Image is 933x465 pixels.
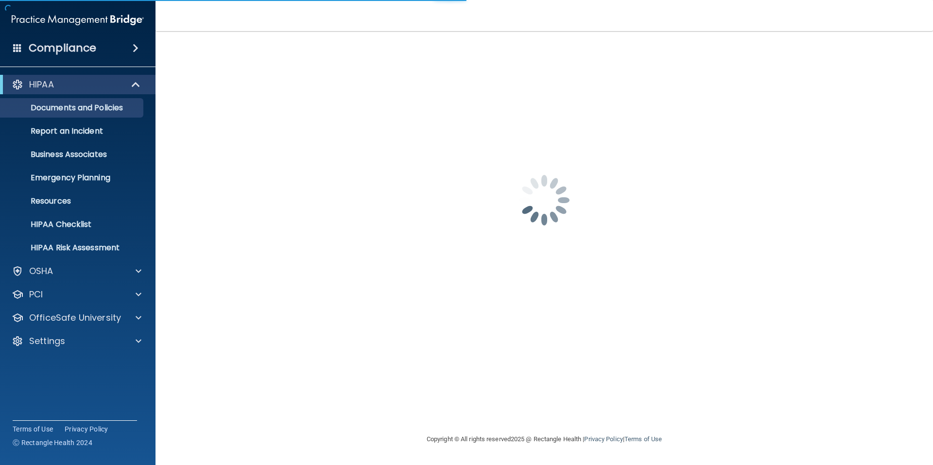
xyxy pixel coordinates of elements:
[6,243,139,253] p: HIPAA Risk Assessment
[496,152,593,249] img: spinner.e123f6fc.gif
[6,220,139,229] p: HIPAA Checklist
[65,424,108,434] a: Privacy Policy
[6,196,139,206] p: Resources
[29,79,54,90] p: HIPAA
[6,126,139,136] p: Report an Incident
[12,10,144,30] img: PMB logo
[6,173,139,183] p: Emergency Planning
[29,265,53,277] p: OSHA
[367,424,722,455] div: Copyright © All rights reserved 2025 @ Rectangle Health | |
[12,79,141,90] a: HIPAA
[12,265,141,277] a: OSHA
[6,103,139,113] p: Documents and Policies
[12,312,141,324] a: OfficeSafe University
[624,435,662,443] a: Terms of Use
[12,335,141,347] a: Settings
[584,435,622,443] a: Privacy Policy
[13,424,53,434] a: Terms of Use
[29,312,121,324] p: OfficeSafe University
[29,289,43,300] p: PCI
[13,438,92,448] span: Ⓒ Rectangle Health 2024
[29,335,65,347] p: Settings
[6,150,139,159] p: Business Associates
[12,289,141,300] a: PCI
[29,41,96,55] h4: Compliance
